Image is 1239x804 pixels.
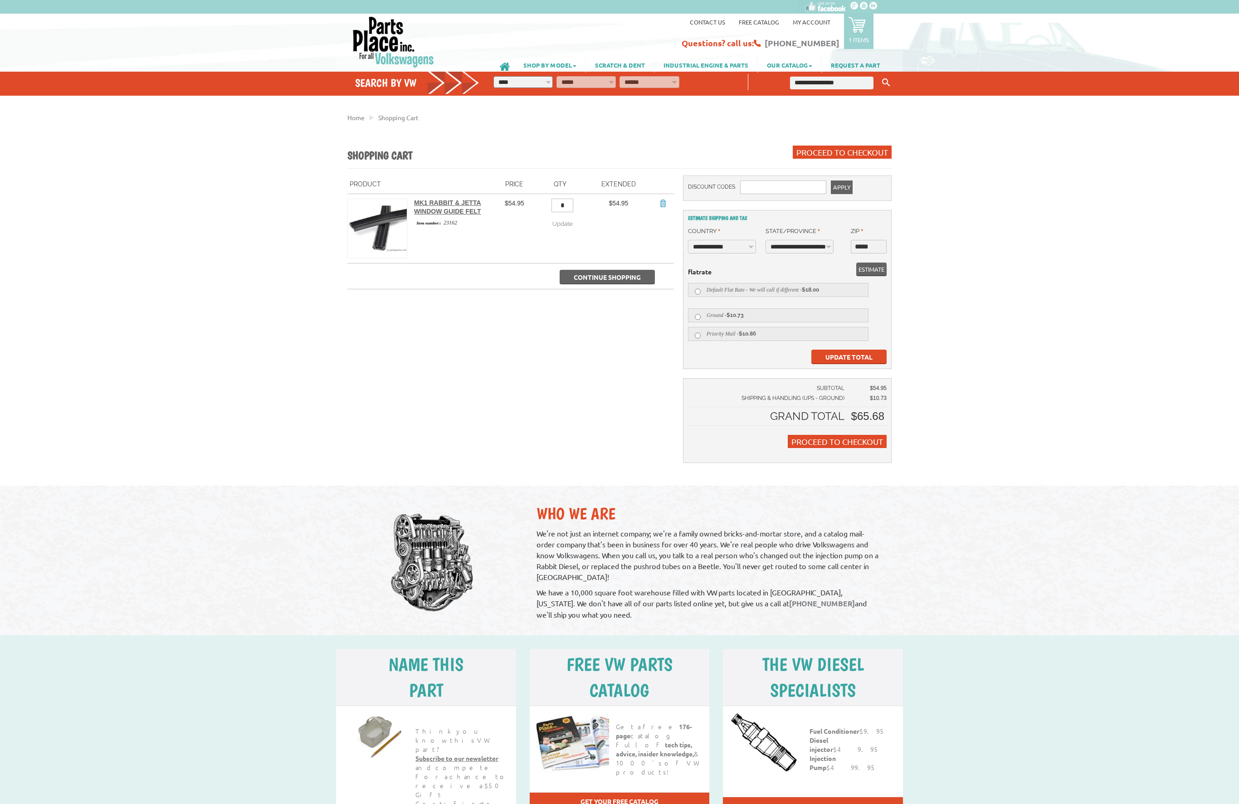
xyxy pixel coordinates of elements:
[688,308,868,322] label: Ground -
[514,57,585,73] a: SHOP BY MODEL
[791,437,883,446] span: Proceed to Checkout
[343,713,410,758] img: Name this part
[833,180,850,194] span: Apply
[347,679,505,701] h5: part
[535,175,586,194] th: Qty
[796,147,888,157] span: Proceed to Checkout
[688,180,736,194] label: Discount Codes
[766,227,820,236] label: State/Province
[822,57,889,73] a: REQUEST A PART
[688,283,868,297] label: Default Flat Rate - We will call if different -
[586,57,654,73] a: SCRATCH & DENT
[802,287,819,293] span: $18.00
[537,528,883,582] p: We're not just an internet company; we're a family owned bricks-and-mortar store, and a catalog m...
[734,679,892,701] h5: Specialists
[414,199,481,215] a: MK1 Rabbit & Jetta Window Guide Felt
[414,220,444,226] span: Item number::
[343,713,404,758] a: Name This Part
[739,18,779,26] a: Free Catalog
[758,57,821,73] a: OUR CATALOG
[505,200,524,207] span: $54.95
[352,16,435,68] img: Parts Place Inc!
[870,395,887,401] span: $10.73
[793,146,892,159] button: Proceed to Checkout
[879,75,893,90] button: Keyword Search
[811,350,887,364] button: Update Total
[541,653,699,675] h5: free vw parts
[378,113,419,122] a: Shopping Cart
[347,149,412,163] h1: Shopping Cart
[347,653,505,675] h5: Name this
[658,199,667,208] a: Remove Item
[844,14,873,49] a: 1 items
[688,215,887,221] h2: Estimate Shipping and Tax
[870,385,887,391] span: $54.95
[415,754,498,762] a: Subscribe to our newsletter
[616,722,692,740] strong: 176-page
[805,722,896,785] h6: $9.95 $49.95 $499.95
[810,736,833,753] strong: Diesel injector
[537,504,883,523] h2: Who We Are
[810,754,836,771] strong: Injection Pump
[688,267,887,276] dt: flatrate
[414,219,492,227] div: 23162
[552,220,573,227] span: Update
[355,76,479,89] h4: Search by VW
[730,713,798,773] img: VW Diesel Specialists
[688,227,720,236] label: Country
[690,18,725,26] a: Contact us
[654,57,757,73] a: INDUSTRIAL ENGINE & PARTS
[350,180,381,188] span: Product
[505,180,523,188] span: Price
[851,410,884,422] span: $65.68
[810,727,859,735] strong: Fuel Conditioner
[541,679,699,701] h5: catalog
[789,599,855,608] a: [PHONE_NUMBER]
[560,270,655,284] button: Continue Shopping
[859,263,884,276] span: Estimate
[616,741,694,758] strong: tech tips, advice, insider knowledge,
[788,435,887,448] button: Proceed to Checkout
[825,353,873,361] span: Update Total
[739,331,756,337] span: $10.86
[849,36,869,44] p: 1 items
[537,587,883,620] p: We have a 10,000 square foot warehouse filled with VW parts located in [GEOGRAPHIC_DATA], [US_STA...
[831,180,853,194] button: Apply
[851,227,863,236] label: Zip
[688,383,849,393] td: Subtotal
[770,409,844,423] strong: Grand Total
[347,113,365,122] a: Home
[688,393,849,407] td: Shipping & Handling (UPS - Ground)
[727,312,744,318] span: $10.73
[586,175,651,194] th: Extended
[734,653,892,675] h5: The VW Diesel
[348,199,407,258] img: MK1 Rabbit & Jetta Window Guide Felt
[793,18,830,26] a: My Account
[609,200,629,207] span: $54.95
[537,713,610,773] img: Free catalog!
[856,263,887,276] button: Estimate
[688,327,868,341] label: Priority Mail -
[611,717,702,781] h6: Get a free catalog full of & 1000's of VW products!
[574,273,641,281] span: Continue Shopping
